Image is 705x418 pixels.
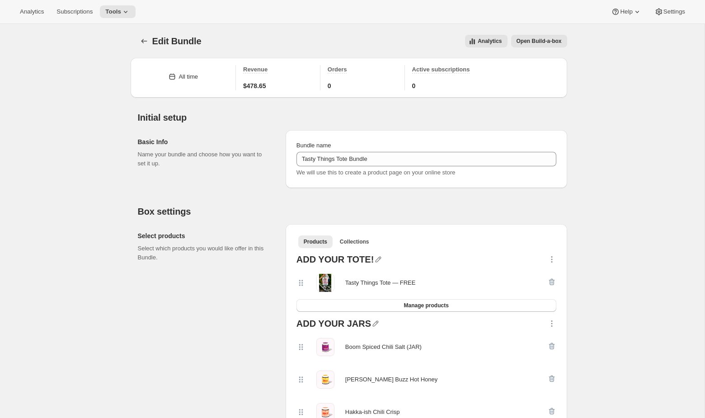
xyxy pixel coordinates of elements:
img: Boom Spiced Chili Salt (JAR) [316,338,334,356]
span: Bundle name [296,142,331,149]
h2: Box settings [138,206,567,217]
p: Select which products you would like offer in this Bundle. [138,244,271,262]
button: View links to open the build-a-box on the online store [511,35,567,47]
span: Products [304,238,327,245]
span: Analytics [478,38,502,45]
button: View all analytics related to this specific bundles, within certain timeframes [465,35,507,47]
button: Bundles [138,35,150,47]
button: Settings [649,5,691,18]
div: All time [179,72,198,81]
div: [PERSON_NAME] Buzz Hot Honey [345,375,437,384]
img: Christine Flynn's Buzz Hot Honey [316,371,334,389]
span: 0 [328,81,331,90]
span: Open Build-a-box [517,38,562,45]
span: Analytics [20,8,44,15]
button: Tools [100,5,136,18]
span: Orders [328,66,347,73]
span: Edit Bundle [152,36,202,46]
h2: Select products [138,231,271,240]
button: Help [606,5,647,18]
div: Hakka-ish Chili Crisp [345,408,400,417]
button: Manage products [296,299,556,312]
p: Name your bundle and choose how you want to set it up. [138,150,271,168]
span: 0 [412,81,416,90]
span: Subscriptions [56,8,93,15]
span: Settings [663,8,685,15]
div: ADD YOUR TOTE! [296,255,374,267]
span: We will use this to create a product page on your online store [296,169,456,176]
div: ADD YOUR JARS [296,319,371,331]
button: Subscriptions [51,5,98,18]
h2: Initial setup [138,112,567,123]
h2: Basic Info [138,137,271,146]
span: $478.65 [243,81,266,90]
input: ie. Smoothie box [296,152,556,166]
span: Tools [105,8,121,15]
button: Analytics [14,5,49,18]
span: Active subscriptions [412,66,470,73]
span: Revenue [243,66,268,73]
div: Boom Spiced Chili Salt (JAR) [345,343,422,352]
span: Collections [340,238,369,245]
div: Tasty Things Tote — FREE [345,278,416,287]
span: Manage products [404,302,448,309]
span: Help [620,8,632,15]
